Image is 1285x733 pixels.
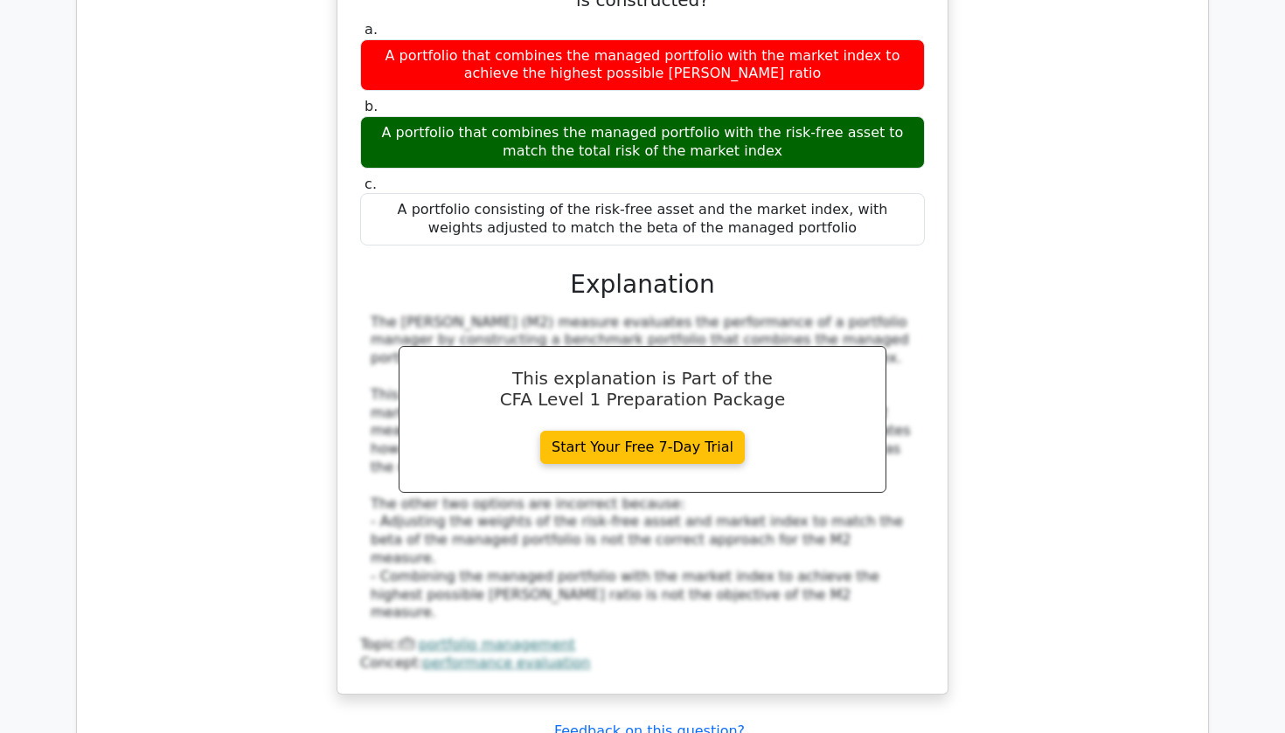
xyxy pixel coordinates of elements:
[371,314,914,623] div: The [PERSON_NAME] (M2) measure evaluates the performance of a portfolio manager by constructing a...
[360,116,925,169] div: A portfolio that combines the managed portfolio with the risk-free asset to match the total risk ...
[365,98,378,114] span: b.
[360,193,925,245] div: A portfolio consisting of the risk-free asset and the market index, with weights adjusted to matc...
[371,270,914,300] h3: Explanation
[360,654,925,673] div: Concept:
[360,39,925,92] div: A portfolio that combines the managed portfolio with the market index to achieve the highest poss...
[423,654,591,671] a: performance evaluation
[419,636,575,653] a: portfolio management
[540,431,745,464] a: Start Your Free 7-Day Trial
[365,21,378,38] span: a.
[365,176,377,192] span: c.
[360,636,925,654] div: Topic:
